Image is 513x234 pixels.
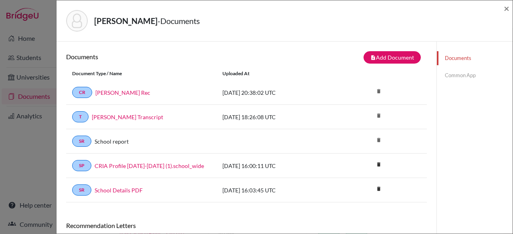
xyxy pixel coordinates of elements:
div: [DATE] 18:26:08 UTC [216,113,337,121]
button: note_addAdd Document [364,51,421,64]
a: SP [72,160,91,171]
i: delete [373,85,385,97]
a: School Details PDF [95,186,143,194]
a: [PERSON_NAME] Transcript [92,113,163,121]
i: delete [373,134,385,146]
a: delete [373,184,385,195]
button: Close [504,4,509,13]
div: [DATE] 16:00:11 UTC [216,162,337,170]
strong: [PERSON_NAME] [94,16,158,26]
a: [PERSON_NAME] Rec [95,88,150,97]
i: delete [373,110,385,122]
i: note_add [370,55,376,60]
i: delete [373,158,385,170]
a: T [72,111,89,122]
a: CR [72,87,92,98]
h6: Documents [66,53,246,60]
a: Documents [437,51,513,65]
h6: Recommendation Letters [66,222,427,229]
span: × [504,2,509,14]
div: [DATE] 16:03:45 UTC [216,186,337,194]
a: SR [72,184,91,196]
i: delete [373,183,385,195]
a: SR [72,136,91,147]
div: Document Type / Name [66,70,216,77]
a: delete [373,160,385,170]
a: School report [95,137,129,146]
a: Common App [437,68,513,82]
div: Uploaded at [216,70,337,77]
span: - Documents [158,16,200,26]
div: [DATE] 20:38:02 UTC [216,88,337,97]
a: CRIA Profile [DATE]-[DATE] (1).school_wide [95,162,204,170]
